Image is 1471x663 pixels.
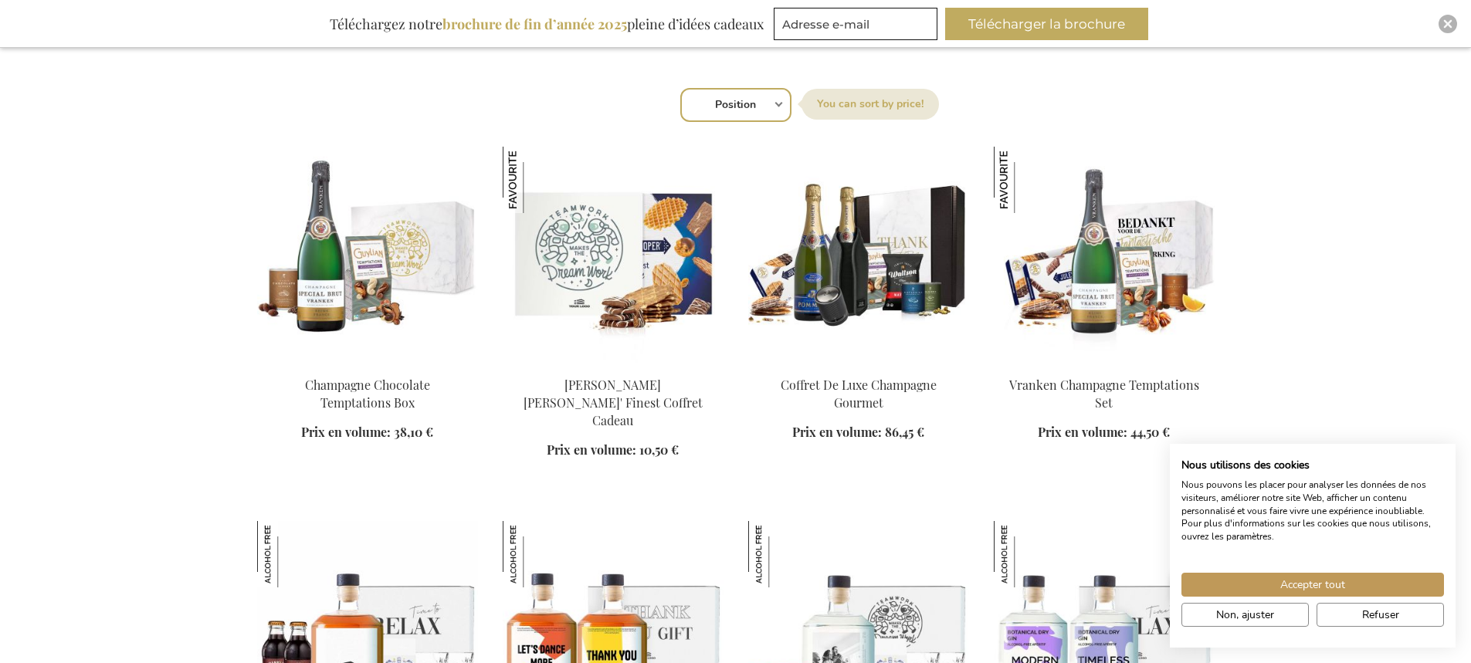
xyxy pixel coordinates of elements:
b: brochure de fin d’année 2025 [442,15,627,33]
img: Jules Destrooper Jules' Finest Gift Box [503,147,724,363]
a: Luxury Champagne Gourmet Box [748,357,969,371]
a: Coffret De Luxe Champagne Gourmet [781,377,937,411]
img: Vranken Champagne Temptations Set [994,147,1060,213]
button: Télécharger la brochure [945,8,1148,40]
img: Vranken Champagne Temptations Set [994,147,1215,363]
span: 86,45 € [885,424,924,440]
h2: Nous utilisons des cookies [1181,458,1444,472]
a: Jules Destrooper Jules' Finest Gift Box Jules Destrooper Jules' Finest Coffret Cadeau [503,357,724,371]
span: Refuser [1362,607,1399,623]
form: marketing offers and promotions [774,8,942,45]
div: Close [1439,15,1457,33]
div: Téléchargez notre pleine d’idées cadeaux [323,8,771,40]
img: Coffret Cadeau Duo Personnalisé De Gin Sec Botanique Sans Alcool [994,521,1060,587]
img: Close [1443,19,1452,29]
a: Prix en volume: 44,50 € [1038,424,1170,441]
span: Prix en volume: [1038,424,1127,440]
span: 10,50 € [639,441,679,458]
a: [PERSON_NAME] [PERSON_NAME]' Finest Coffret Cadeau [524,377,703,428]
button: Accepter tous les cookies [1181,573,1444,597]
p: Nous pouvons les placer pour analyser les données de nos visiteurs, améliorer notre site Web, aff... [1181,479,1444,543]
label: [GEOGRAPHIC_DATA] par [802,89,939,120]
span: Non, ajuster [1216,607,1274,623]
img: Champagne Chocolate Temptations Box [257,147,478,363]
span: Prix en volume: [792,424,882,440]
span: Accepter tout [1280,577,1345,593]
img: Coffret Premium Personnalisé De Gin Sec Botanique Sans Alcool [748,521,815,587]
a: Vranken Champagne Temptations Set [1009,377,1199,411]
a: Prix en volume: 86,45 € [792,424,924,441]
a: Prix en volume: 10,50 € [547,441,679,459]
button: Refuser tous les cookies [1317,603,1444,627]
a: Vranken Champagne Temptations Set Vranken Champagne Temptations Set [994,357,1215,371]
img: Jules Destrooper Jules' Finest Coffret Cadeau [503,147,569,213]
span: Prix en volume: [547,441,636,458]
span: 44,50 € [1130,424,1170,440]
button: Ajustez les préférences de cookie [1181,603,1309,627]
input: Adresse e-mail [774,8,937,40]
img: Luxury Champagne Gourmet Box [748,147,969,363]
img: Coffret Cadeau Duo Personnalisé De Rhum Épicé Cubain Sans Alcool [503,521,569,587]
img: Coffret Premium Personnalisé De Rhum Épicé Cubain Sans Alcool [257,521,324,587]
